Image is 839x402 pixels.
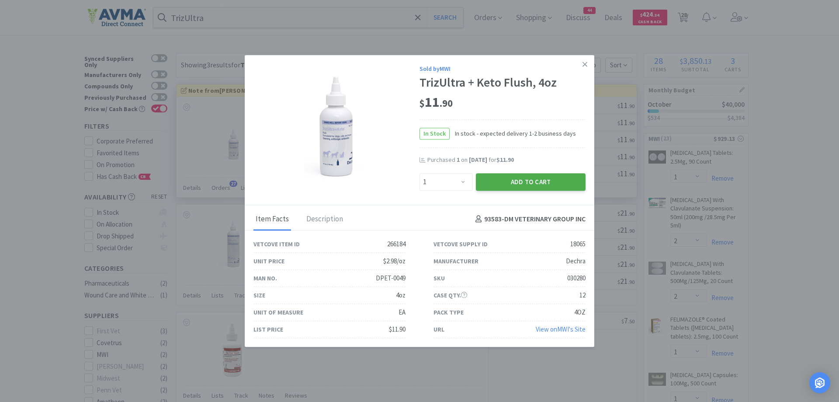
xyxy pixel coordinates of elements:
[253,209,291,231] div: Item Facts
[419,98,425,110] span: $
[419,94,453,111] span: 11
[383,256,406,266] div: $2.98/oz
[433,256,478,266] div: Manufacturer
[809,372,830,393] div: Open Intercom Messenger
[420,128,449,139] span: In Stock
[376,273,406,283] div: DPET-0049
[253,256,284,266] div: Unit Price
[574,307,586,318] div: 4OZ
[433,325,444,334] div: URL
[253,308,303,317] div: Unit of Measure
[399,307,406,318] div: EA
[570,239,586,249] div: 18065
[440,98,453,110] span: . 90
[536,325,586,333] a: View onMWI's Site
[304,209,345,231] div: Description
[566,256,586,266] div: Dechra
[469,156,487,164] span: [DATE]
[476,173,586,191] button: Add to Cart
[433,239,488,249] div: Vetcove Supply ID
[567,273,586,283] div: 030280
[387,239,406,249] div: 266184
[304,70,370,184] img: 72d661e4f03542e5b09b342609dd8517_18065.png
[457,156,460,164] span: 1
[389,324,406,335] div: $11.90
[579,290,586,301] div: 12
[253,290,265,300] div: Size
[396,290,406,301] div: 4oz
[427,156,586,164] div: Purchased on for
[419,64,586,73] div: Sold by MWI
[450,129,576,139] span: In stock - expected delivery 1-2 business days
[433,308,464,317] div: Pack Type
[253,273,277,283] div: Man No.
[472,214,586,225] h4: 93583 - DM VETERINARY GROUP INC
[253,325,283,334] div: List Price
[496,156,514,164] span: $11.90
[433,290,467,300] div: Case Qty.
[419,75,586,90] div: TrizUltra + Keto Flush, 4oz
[433,273,445,283] div: SKU
[253,239,300,249] div: Vetcove Item ID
